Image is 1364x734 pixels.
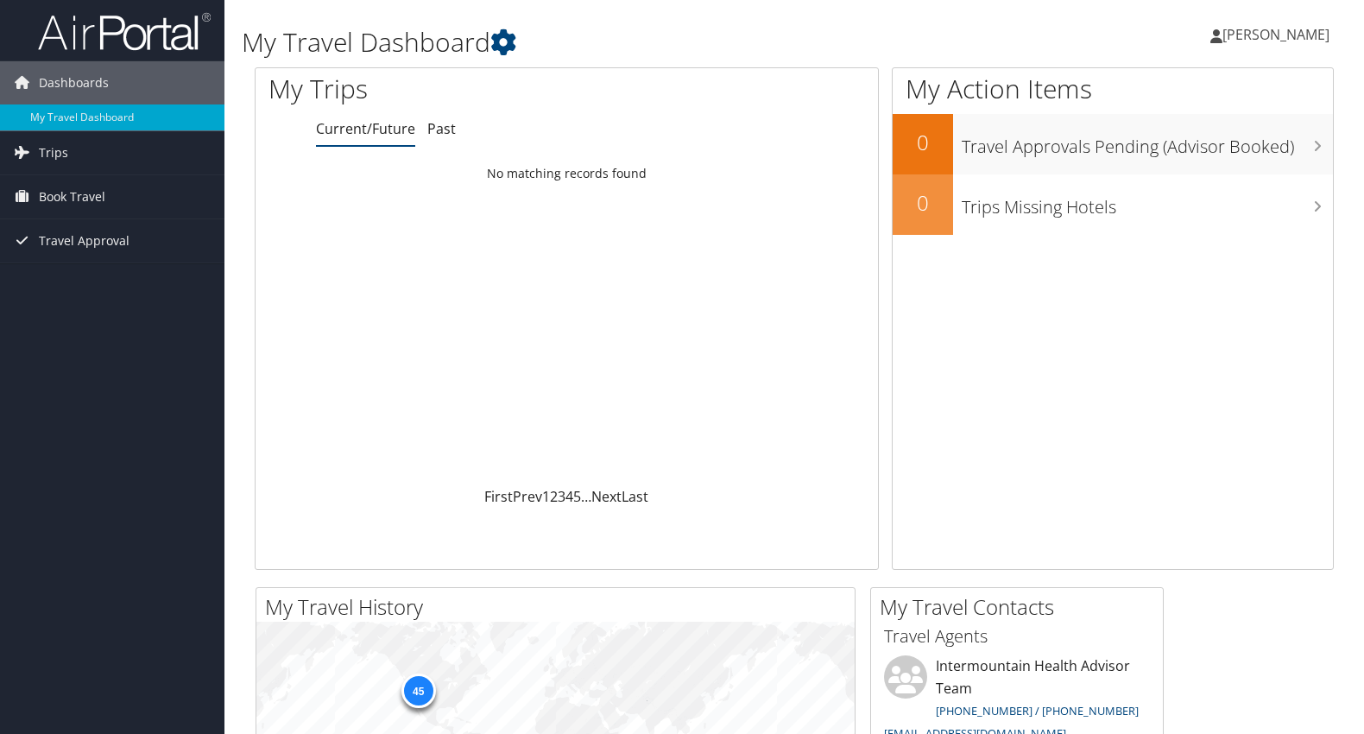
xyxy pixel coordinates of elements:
[39,131,68,174] span: Trips
[1210,9,1347,60] a: [PERSON_NAME]
[268,71,606,107] h1: My Trips
[39,61,109,104] span: Dashboards
[893,174,1333,235] a: 0Trips Missing Hotels
[565,487,573,506] a: 4
[962,126,1333,159] h3: Travel Approvals Pending (Advisor Booked)
[256,158,878,189] td: No matching records found
[542,487,550,506] a: 1
[622,487,648,506] a: Last
[39,175,105,218] span: Book Travel
[401,674,435,708] div: 45
[962,187,1333,219] h3: Trips Missing Hotels
[936,703,1139,718] a: [PHONE_NUMBER] / [PHONE_NUMBER]
[1222,25,1329,44] span: [PERSON_NAME]
[893,188,953,218] h2: 0
[591,487,622,506] a: Next
[265,592,855,622] h2: My Travel History
[427,119,456,138] a: Past
[581,487,591,506] span: …
[893,128,953,157] h2: 0
[880,592,1163,622] h2: My Travel Contacts
[484,487,513,506] a: First
[893,114,1333,174] a: 0Travel Approvals Pending (Advisor Booked)
[893,71,1333,107] h1: My Action Items
[38,11,211,52] img: airportal-logo.png
[513,487,542,506] a: Prev
[884,624,1150,649] h3: Travel Agents
[39,219,129,263] span: Travel Approval
[316,119,415,138] a: Current/Future
[573,487,581,506] a: 5
[550,487,558,506] a: 2
[558,487,565,506] a: 3
[242,24,978,60] h1: My Travel Dashboard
